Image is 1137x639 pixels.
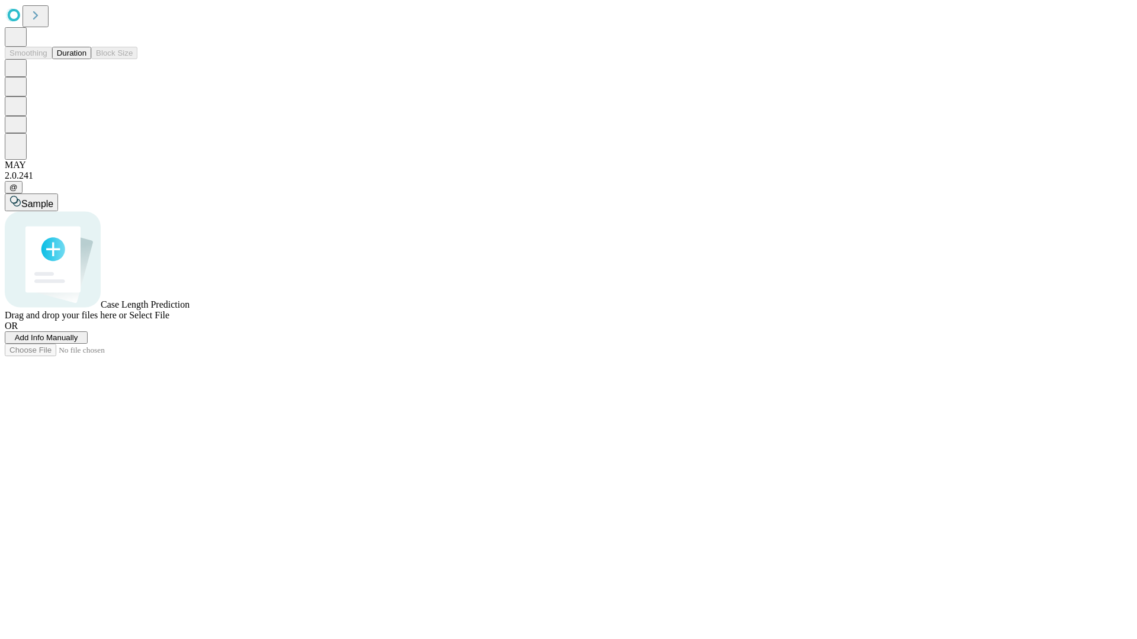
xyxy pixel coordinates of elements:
[5,321,18,331] span: OR
[52,47,91,59] button: Duration
[91,47,137,59] button: Block Size
[9,183,18,192] span: @
[5,47,52,59] button: Smoothing
[5,181,23,193] button: @
[5,310,127,320] span: Drag and drop your files here or
[15,333,78,342] span: Add Info Manually
[5,170,1132,181] div: 2.0.241
[5,331,88,344] button: Add Info Manually
[21,199,53,209] span: Sample
[5,193,58,211] button: Sample
[101,299,189,309] span: Case Length Prediction
[129,310,169,320] span: Select File
[5,160,1132,170] div: MAY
